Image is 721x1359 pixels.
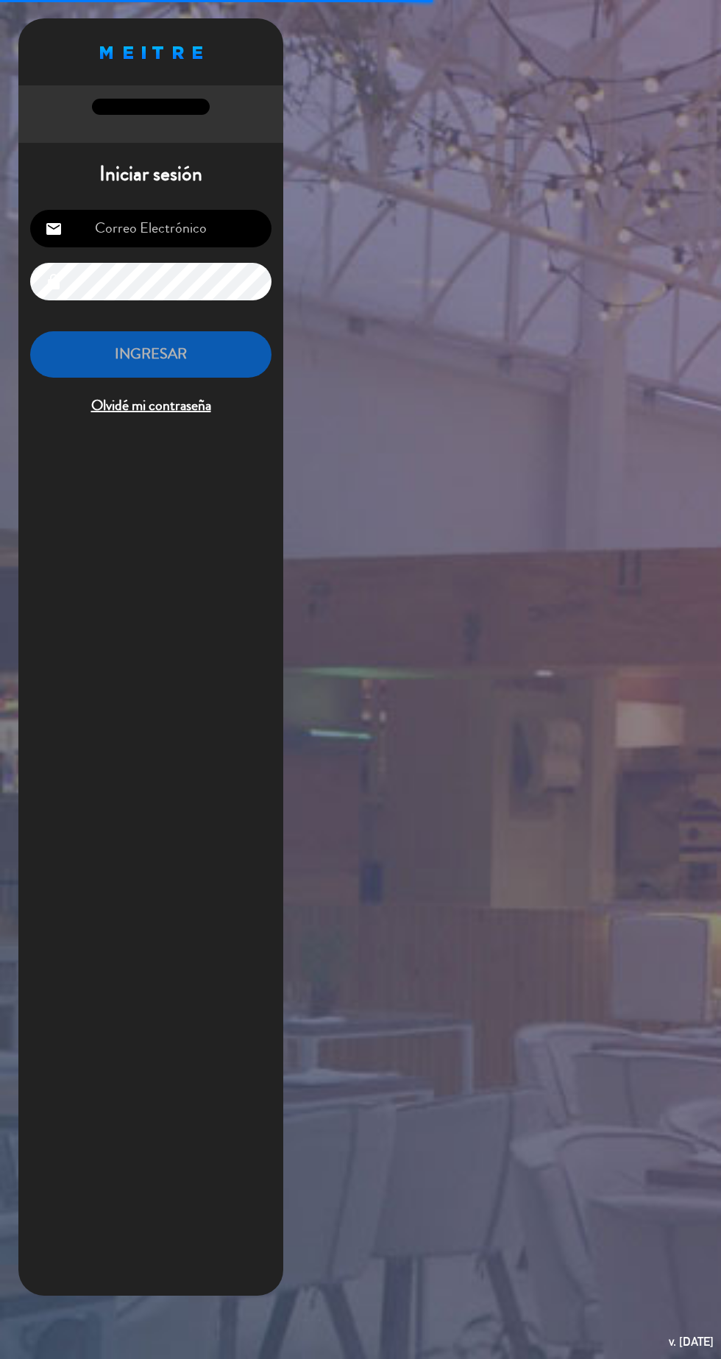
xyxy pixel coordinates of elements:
i: email [45,220,63,238]
img: MEITRE [100,46,202,59]
span: Olvidé mi contraseña [30,394,271,418]
button: INGRESAR [30,331,271,378]
i: lock [45,273,63,291]
h1: Iniciar sesión [18,162,283,187]
div: v. [DATE] [669,1332,714,1352]
input: Correo Electrónico [30,210,271,247]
